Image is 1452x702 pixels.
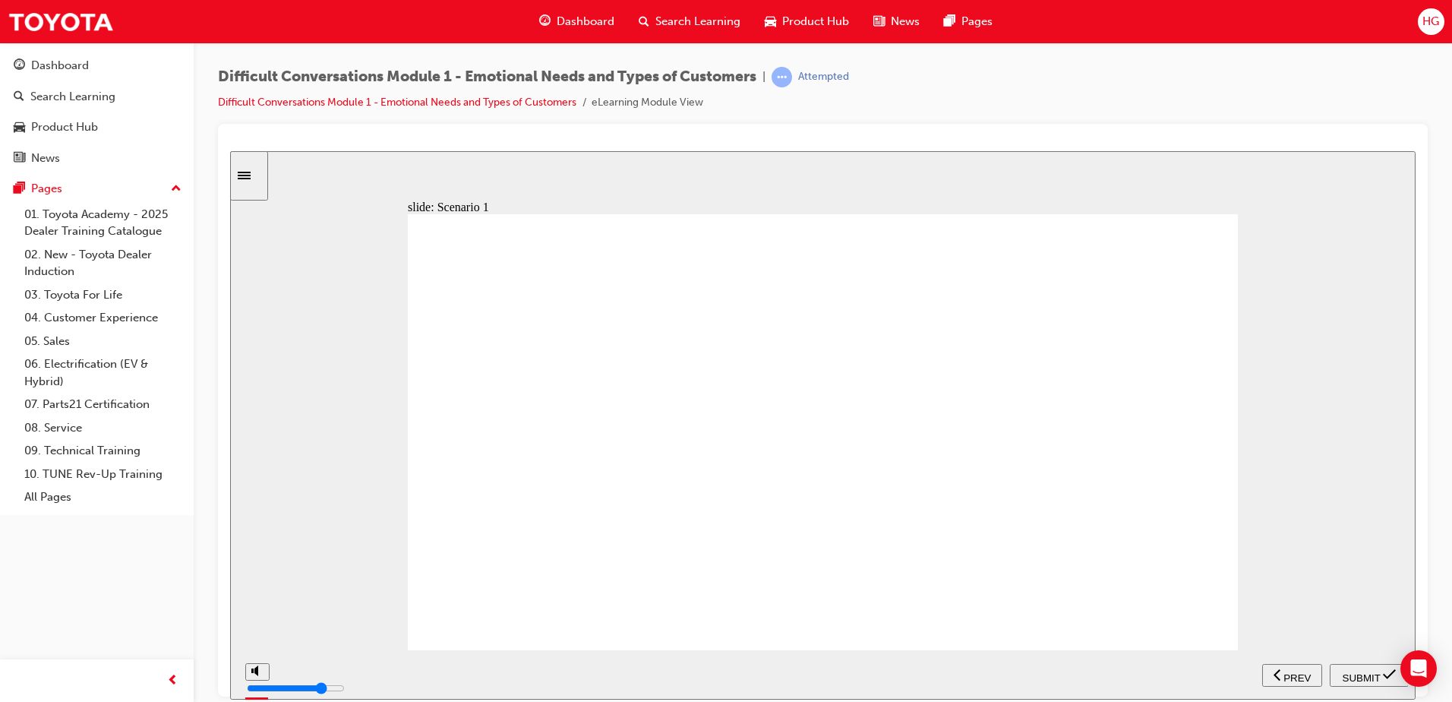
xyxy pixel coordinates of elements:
a: 01. Toyota Academy - 2025 Dealer Training Catalogue [18,203,188,243]
span: News [891,13,920,30]
span: | [762,68,765,86]
a: guage-iconDashboard [527,6,627,37]
span: car-icon [14,121,25,134]
span: news-icon [873,12,885,31]
img: Trak [8,5,114,39]
span: prev-icon [167,672,178,691]
a: 05. Sales [18,330,188,353]
span: Search Learning [655,13,740,30]
span: car-icon [765,12,776,31]
a: news-iconNews [861,6,932,37]
span: PREV [1053,521,1081,533]
div: Dashboard [31,57,89,74]
a: 08. Service [18,416,188,440]
button: previous [1032,513,1092,536]
nav: slide navigation [1032,499,1178,549]
a: 07. Parts21 Certification [18,393,188,416]
span: guage-icon [539,12,551,31]
a: 10. TUNE Rev-Up Training [18,463,188,486]
span: pages-icon [944,12,955,31]
a: Product Hub [6,113,188,141]
div: Search Learning [30,88,115,106]
a: News [6,144,188,172]
button: Pages [6,175,188,203]
span: Product Hub [782,13,849,30]
div: News [31,150,60,167]
a: Difficult Conversations Module 1 - Emotional Needs and Types of Customers [218,96,576,109]
div: Pages [31,180,62,198]
div: Attempted [798,70,849,84]
span: HG [1422,13,1439,30]
span: search-icon [14,90,24,104]
a: 06. Electrification (EV & Hybrid) [18,353,188,393]
div: Open Intercom Messenger [1400,650,1437,687]
span: guage-icon [14,59,25,73]
span: learningRecordVerb_ATTEMPT-icon [772,67,792,87]
a: 09. Technical Training [18,439,188,463]
a: Search Learning [6,83,188,111]
input: volume [17,531,115,543]
span: up-icon [171,179,181,199]
span: SUBMIT [1113,521,1151,533]
a: car-iconProduct Hub [753,6,861,37]
a: 04. Customer Experience [18,306,188,330]
a: 03. Toyota For Life [18,283,188,307]
button: volume [15,512,39,530]
span: Dashboard [557,13,614,30]
li: eLearning Module View [592,94,703,112]
span: news-icon [14,152,25,166]
button: submit [1100,513,1179,536]
a: Dashboard [6,52,188,80]
a: All Pages [18,485,188,509]
a: pages-iconPages [932,6,1005,37]
div: misc controls [15,499,38,549]
a: 02. New - Toyota Dealer Induction [18,243,188,283]
div: Product Hub [31,119,98,136]
button: DashboardSearch LearningProduct HubNews [6,49,188,175]
a: search-iconSearch Learning [627,6,753,37]
span: Difficult Conversations Module 1 - Emotional Needs and Types of Customers [218,68,756,86]
span: Pages [961,13,993,30]
button: HG [1418,8,1444,35]
span: search-icon [639,12,649,31]
span: pages-icon [14,182,25,196]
